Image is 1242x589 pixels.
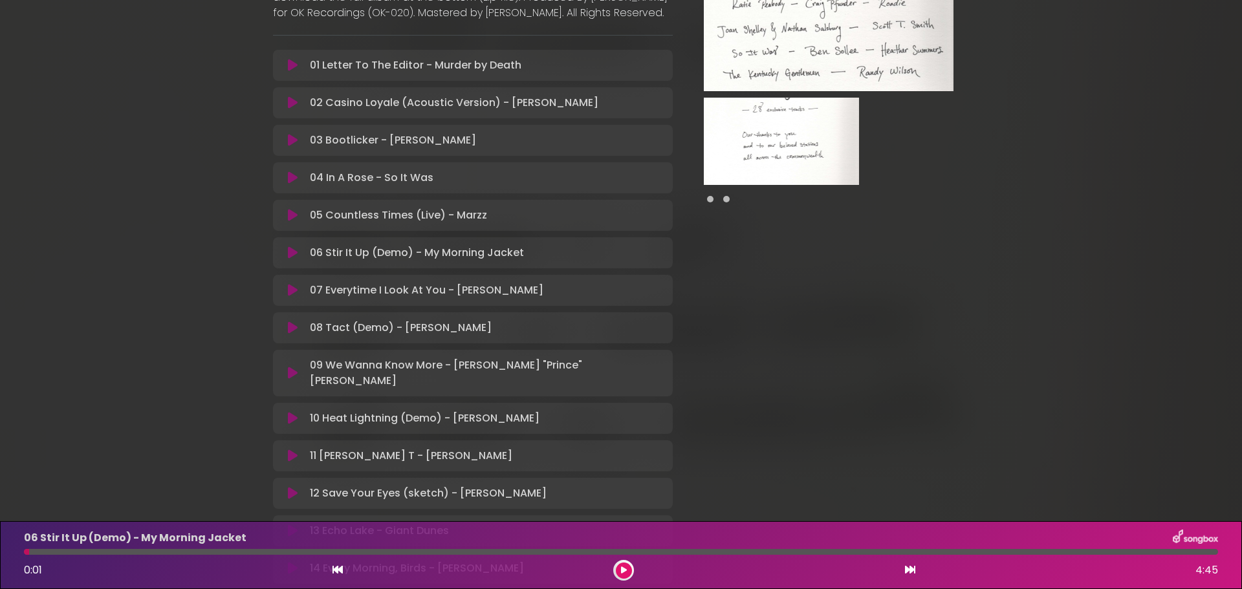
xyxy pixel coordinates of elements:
p: 07 Everytime I Look At You - [PERSON_NAME] [310,283,543,298]
p: 01 Letter To The Editor - Murder by Death [310,58,521,73]
img: VTNrOFRoSLGAMNB5FI85 [704,98,859,185]
p: 11 [PERSON_NAME] T - [PERSON_NAME] [310,448,512,464]
span: 4:45 [1195,562,1218,578]
p: 06 Stir It Up (Demo) - My Morning Jacket [24,530,246,546]
p: 02 Casino Loyale (Acoustic Version) - [PERSON_NAME] [310,95,598,111]
span: 0:01 [24,562,42,577]
p: 06 Stir It Up (Demo) - My Morning Jacket [310,245,524,261]
p: 12 Save Your Eyes (sketch) - [PERSON_NAME] [310,486,547,501]
p: 08 Tact (Demo) - [PERSON_NAME] [310,320,492,336]
p: 10 Heat Lightning (Demo) - [PERSON_NAME] [310,411,539,426]
p: 04 In A Rose - So It Was [310,170,433,186]
p: 03 Bootlicker - [PERSON_NAME] [310,133,476,148]
img: songbox-logo-white.png [1173,530,1218,546]
p: 09 We Wanna Know More - [PERSON_NAME] "Prince" [PERSON_NAME] [310,358,664,389]
p: 05 Countless Times (Live) - Marzz [310,208,487,223]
